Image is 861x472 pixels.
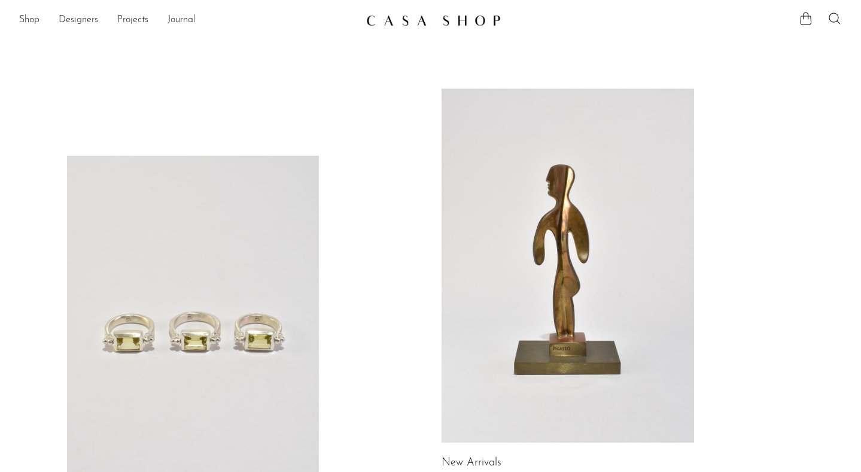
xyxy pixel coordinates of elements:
a: Designers [59,13,98,28]
ul: NEW HEADER MENU [19,10,357,31]
a: New Arrivals [442,458,501,468]
a: Shop [19,13,39,28]
a: Journal [168,13,196,28]
nav: Desktop navigation [19,10,357,31]
a: Projects [117,13,148,28]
